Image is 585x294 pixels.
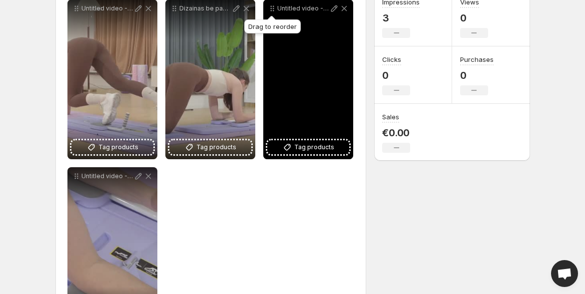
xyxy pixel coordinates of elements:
div: Open chat [551,260,578,287]
p: Untitled video - Made with Clipchamp 15 [81,4,133,12]
span: Tag products [98,142,138,152]
p: 0 [460,12,488,24]
p: Dizainas be pavadinimo 2 [179,4,231,12]
p: 0 [460,69,494,81]
h3: Purchases [460,54,494,64]
p: Untitled video - Made with Clipchamp 16 [277,4,329,12]
button: Tag products [71,140,153,154]
p: Untitled video - Made with Clipchamp 14 [81,172,133,180]
p: 0 [382,69,410,81]
h3: Sales [382,112,399,122]
p: 3 [382,12,420,24]
span: Tag products [294,142,334,152]
h3: Clicks [382,54,401,64]
button: Tag products [169,140,251,154]
p: €0.00 [382,127,410,139]
button: Tag products [267,140,349,154]
span: Tag products [196,142,236,152]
